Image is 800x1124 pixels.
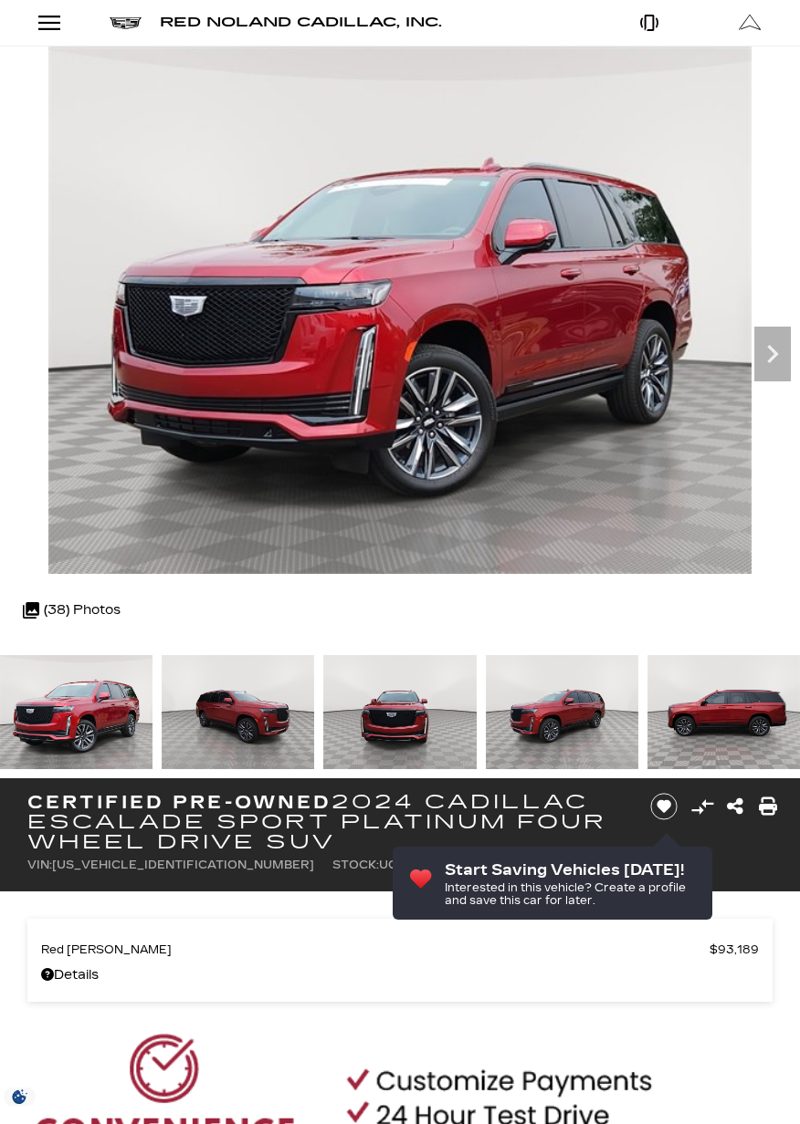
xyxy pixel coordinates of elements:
[379,859,456,871] span: UC370464A
[110,17,142,29] img: Cadillac logo
[647,655,800,769] img: Certified Used 2024 Radiant Red Tintcoat Cadillac Sport Platinum image 5
[323,655,476,769] img: Certified Used 2024 Radiant Red Tintcoat Cadillac Sport Platinum image 3
[162,655,314,769] img: Certified Used 2024 Radiant Red Tintcoat Cadillac Sport Platinum image 2
[759,794,777,819] a: Print this Certified Pre-Owned 2024 Cadillac Escalade Sport Platinum Four Wheel Drive SUV
[52,859,314,871] span: [US_VEHICLE_IDENTIFICATION_NUMBER]
[160,15,442,30] span: Red Noland Cadillac, Inc.
[727,794,743,819] a: Share this Certified Pre-Owned 2024 Cadillac Escalade Sport Platinum Four Wheel Drive SUV
[27,792,626,852] h1: 2024 Cadillac Escalade Sport Platinum Four Wheel Drive SUV
[644,792,684,821] button: Save vehicle
[27,791,332,813] strong: Certified Pre-Owned
[160,16,442,29] a: Red Noland Cadillac, Inc.
[14,588,130,632] div: (38) Photos
[110,16,142,29] a: Cadillac logo
[41,963,759,988] a: Details
[27,859,52,871] span: VIN:
[689,793,716,820] button: Compare Vehicle
[754,327,791,381] div: Next
[332,859,379,871] span: Stock:
[41,937,710,963] span: Red [PERSON_NAME]
[486,655,638,769] img: Certified Used 2024 Radiant Red Tintcoat Cadillac Sport Platinum image 4
[41,937,759,963] a: Red [PERSON_NAME] $93,189
[710,937,759,963] span: $93,189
